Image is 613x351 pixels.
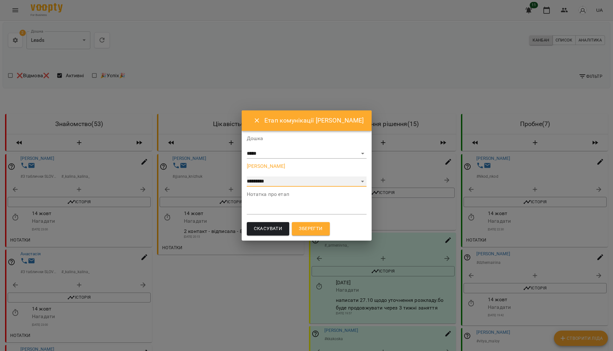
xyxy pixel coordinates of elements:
button: Скасувати [247,222,290,235]
button: Close [249,113,265,128]
button: Зберегти [292,222,329,235]
label: Нотатка про етап [247,192,367,197]
label: Дошка [247,136,367,141]
h6: Етап комунікації [PERSON_NAME] [264,116,364,125]
span: Скасувати [254,225,283,233]
label: [PERSON_NAME] [247,164,367,169]
span: Зберегти [299,225,322,233]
